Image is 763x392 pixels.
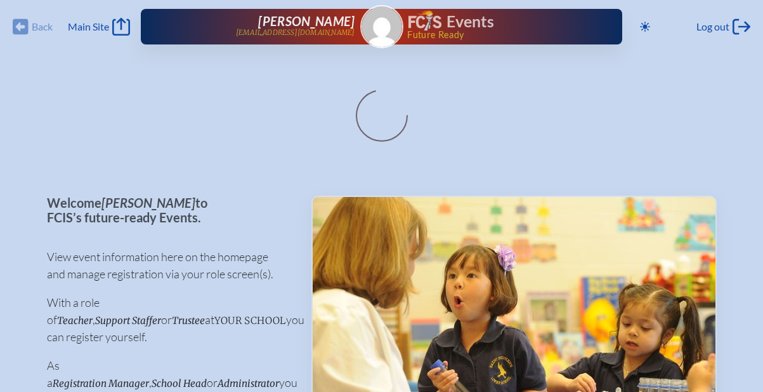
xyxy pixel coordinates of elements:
[47,196,291,224] p: Welcome to FCIS’s future-ready Events.
[53,377,149,389] span: Registration Manager
[95,314,161,327] span: Support Staffer
[68,20,109,33] span: Main Site
[47,294,291,346] p: With a role of , or at you can register yourself.
[172,314,205,327] span: Trustee
[236,29,355,37] p: [EMAIL_ADDRESS][DOMAIN_NAME]
[47,248,291,283] p: View event information here on the homepage and manage registration via your role screen(s).
[408,10,582,39] div: FCIS Events — Future ready
[181,14,355,39] a: [PERSON_NAME][EMAIL_ADDRESS][DOMAIN_NAME]
[101,195,195,210] span: [PERSON_NAME]
[214,314,286,327] span: your school
[362,6,402,47] img: Gravatar
[218,377,279,389] span: Administrator
[407,30,581,39] span: Future Ready
[152,377,207,389] span: School Head
[68,18,130,36] a: Main Site
[57,314,93,327] span: Teacher
[360,5,403,48] a: Gravatar
[696,20,729,33] span: Log out
[258,13,355,29] span: [PERSON_NAME]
